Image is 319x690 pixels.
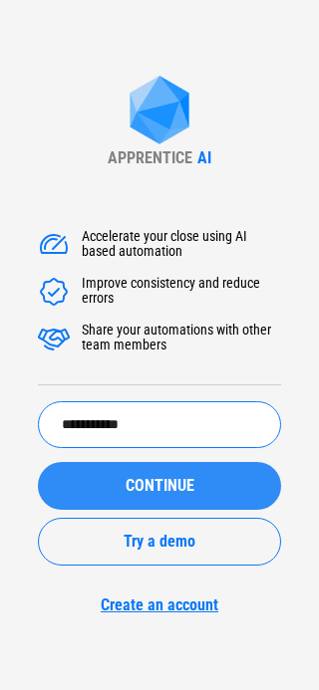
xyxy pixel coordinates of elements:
[82,323,281,354] div: Share your automations with other team members
[38,518,281,566] button: Try a demo
[120,76,199,148] img: Apprentice AI
[38,462,281,510] button: CONTINUE
[82,229,281,261] div: Accelerate your close using AI based automation
[126,478,194,494] span: CONTINUE
[38,595,281,614] a: Create an account
[108,148,192,167] div: APPRENTICE
[38,229,70,261] img: Accelerate
[82,276,281,308] div: Improve consistency and reduce errors
[124,534,195,550] span: Try a demo
[38,323,70,354] img: Accelerate
[197,148,211,167] div: AI
[38,276,70,308] img: Accelerate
